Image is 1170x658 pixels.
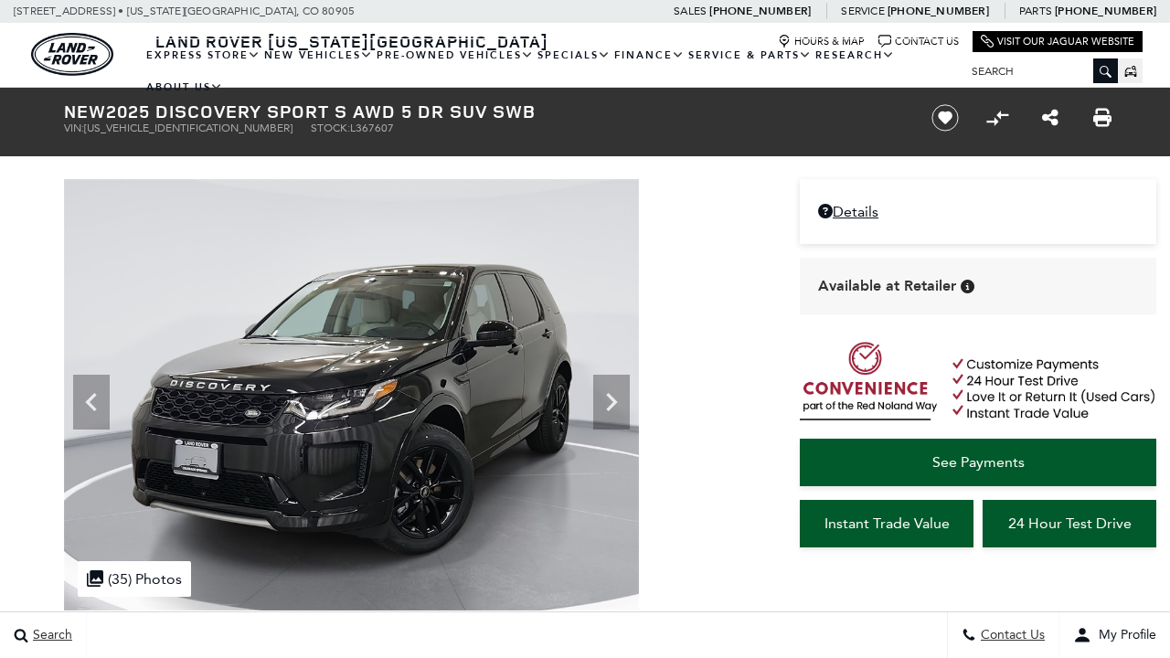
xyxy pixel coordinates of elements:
[932,453,1025,471] span: See Payments
[961,280,974,293] div: Vehicle is in stock and ready for immediate delivery. Due to demand, availability is subject to c...
[155,30,548,52] span: Land Rover [US_STATE][GEOGRAPHIC_DATA]
[818,276,956,296] span: Available at Retailer
[84,122,292,134] span: [US_VEHICLE_IDENTIFICATION_NUMBER]
[144,39,958,103] nav: Main Navigation
[841,5,884,17] span: Service
[31,33,113,76] img: Land Rover
[925,103,965,133] button: Save vehicle
[824,515,950,532] span: Instant Trade Value
[976,628,1045,643] span: Contact Us
[1059,612,1170,658] button: user-profile-menu
[144,71,225,103] a: About Us
[31,33,113,76] a: land-rover
[64,179,639,610] img: New 2025 Santorini Black Land Rover S image 1
[958,60,1118,82] input: Search
[778,35,865,48] a: Hours & Map
[814,39,897,71] a: Research
[818,203,1138,220] a: Details
[144,30,559,52] a: Land Rover [US_STATE][GEOGRAPHIC_DATA]
[709,4,811,18] a: [PHONE_NUMBER]
[28,628,72,643] span: Search
[536,39,612,71] a: Specials
[14,5,355,17] a: [STREET_ADDRESS] • [US_STATE][GEOGRAPHIC_DATA], CO 80905
[686,39,814,71] a: Service & Parts
[674,5,707,17] span: Sales
[800,439,1156,486] a: See Payments
[984,104,1011,132] button: Compare vehicle
[78,561,191,597] div: (35) Photos
[1093,107,1111,129] a: Print this New 2025 Discovery Sport S AWD 5 dr SUV SWB
[64,101,900,122] h1: 2025 Discovery Sport S AWD 5 dr SUV SWB
[1091,628,1156,643] span: My Profile
[800,500,973,547] a: Instant Trade Value
[981,35,1134,48] a: Visit Our Jaguar Website
[350,122,394,134] span: L367607
[144,39,262,71] a: EXPRESS STORE
[1008,515,1132,532] span: 24 Hour Test Drive
[64,122,84,134] span: VIN:
[375,39,536,71] a: Pre-Owned Vehicles
[612,39,686,71] a: Finance
[1019,5,1052,17] span: Parts
[878,35,959,48] a: Contact Us
[64,99,106,123] strong: New
[983,500,1156,547] a: 24 Hour Test Drive
[311,122,350,134] span: Stock:
[1042,107,1058,129] a: Share this New 2025 Discovery Sport S AWD 5 dr SUV SWB
[262,39,375,71] a: New Vehicles
[1055,4,1156,18] a: [PHONE_NUMBER]
[888,4,989,18] a: [PHONE_NUMBER]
